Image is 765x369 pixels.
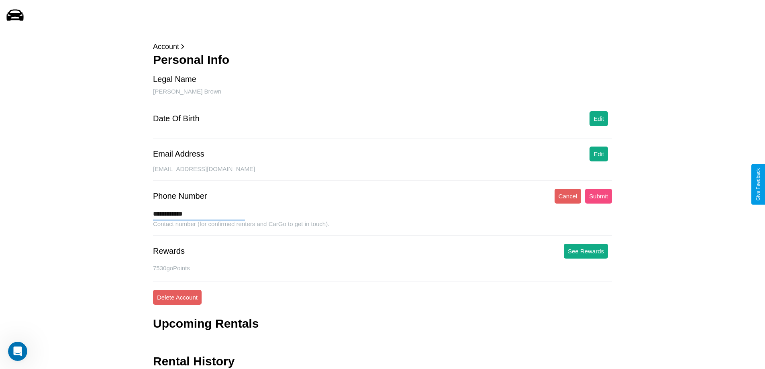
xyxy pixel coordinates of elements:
[153,290,202,305] button: Delete Account
[153,192,207,201] div: Phone Number
[8,342,27,361] iframe: Intercom live chat
[153,247,185,256] div: Rewards
[153,75,196,84] div: Legal Name
[755,168,761,201] div: Give Feedback
[153,114,200,123] div: Date Of Birth
[153,317,259,330] h3: Upcoming Rentals
[153,220,612,236] div: Contact number (for confirmed renters and CarGo to get in touch).
[153,263,612,273] p: 7530 goPoints
[153,165,612,181] div: [EMAIL_ADDRESS][DOMAIN_NAME]
[153,40,612,53] p: Account
[590,147,608,161] button: Edit
[555,189,581,204] button: Cancel
[153,53,612,67] h3: Personal Info
[590,111,608,126] button: Edit
[153,149,204,159] div: Email Address
[153,355,235,368] h3: Rental History
[564,244,608,259] button: See Rewards
[585,189,612,204] button: Submit
[153,88,612,103] div: [PERSON_NAME] Brown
